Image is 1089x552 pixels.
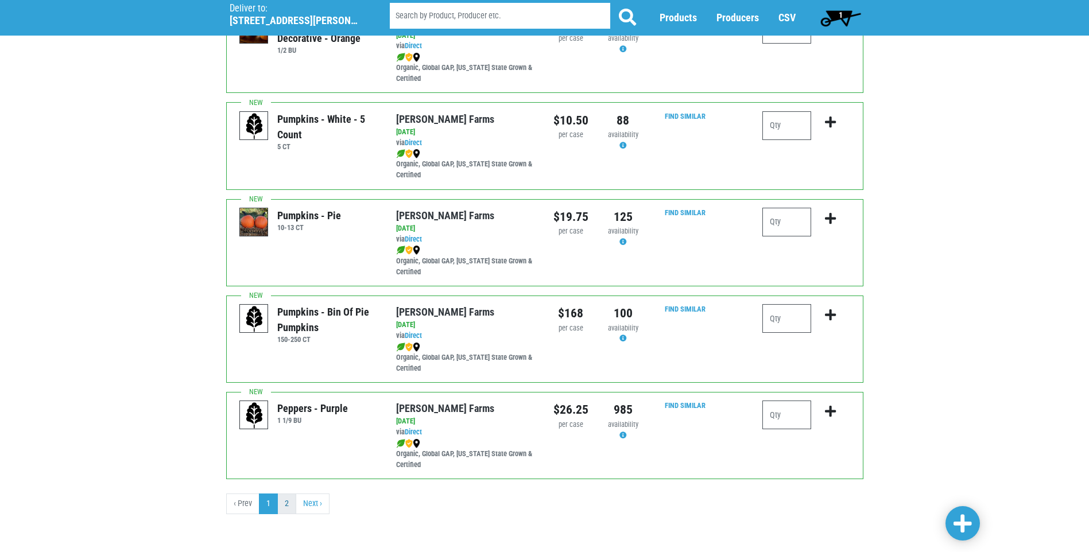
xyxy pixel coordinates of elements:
[240,401,269,430] img: placeholder-variety-43d6402dacf2d531de610a020419775a.svg
[396,223,536,234] div: [DATE]
[405,331,422,340] a: Direct
[396,138,536,149] div: via
[762,304,811,333] input: Qty
[259,493,278,514] a: 1
[277,304,379,335] div: Pumpkins - Bin of Pie Pumpkins
[230,14,361,27] h5: [STREET_ADDRESS][PERSON_NAME]
[660,12,697,24] a: Products
[815,6,866,29] a: 1
[553,208,588,226] div: $19.75
[277,493,296,514] a: 2
[405,427,422,436] a: Direct
[396,331,536,341] div: via
[396,438,536,471] div: Organic, Global GAP, [US_STATE] State Grown & Certified
[778,12,796,24] a: CSV
[396,427,536,438] div: via
[396,343,405,352] img: leaf-e5c59151409436ccce96b2ca1b28e03c.png
[405,235,422,243] a: Direct
[277,401,348,416] div: Peppers - Purple
[553,226,588,237] div: per case
[608,324,638,332] span: availability
[396,149,405,158] img: leaf-e5c59151409436ccce96b2ca1b28e03c.png
[396,416,536,427] div: [DATE]
[405,53,413,62] img: safety-e55c860ca8c00a9c171001a62a92dabd.png
[665,305,706,313] a: Find Similar
[762,111,811,140] input: Qty
[608,130,638,139] span: availability
[277,416,348,425] h6: 1 1/9 BU
[405,41,422,50] a: Direct
[396,127,536,138] div: [DATE]
[553,419,588,430] div: per case
[606,208,641,226] div: 125
[396,402,494,414] a: [PERSON_NAME] Farms
[608,420,638,429] span: availability
[230,3,361,14] p: Deliver to:
[396,341,536,374] div: Organic, Global GAP, [US_STATE] State Grown & Certified
[405,149,413,158] img: safety-e55c860ca8c00a9c171001a62a92dabd.png
[665,401,706,410] a: Find Similar
[608,227,638,235] span: availability
[405,343,413,352] img: safety-e55c860ca8c00a9c171001a62a92dabd.png
[396,245,536,278] div: Organic, Global GAP, [US_STATE] State Grown & Certified
[296,493,330,514] a: next
[553,130,588,141] div: per case
[665,208,706,217] a: Find Similar
[277,223,341,232] h6: 10-13 CT
[606,401,641,419] div: 985
[390,3,610,29] input: Search by Product, Producer etc.
[277,208,341,223] div: Pumpkins - Pie
[396,320,536,331] div: [DATE]
[277,46,379,55] h6: 1/2 BU
[762,208,811,236] input: Qty
[839,10,843,20] span: 1
[396,209,494,221] a: [PERSON_NAME] Farms
[396,53,405,62] img: leaf-e5c59151409436ccce96b2ca1b28e03c.png
[226,493,863,514] nav: pager
[553,111,588,130] div: $10.50
[277,111,379,142] div: Pumpkins - White - 5 count
[240,217,269,227] a: Pumpkins - Pie
[413,343,420,352] img: map_marker-0e94453035b3232a4d21701695807de9.png
[553,304,588,322] div: $168
[396,149,536,181] div: Organic, Global GAP, [US_STATE] State Grown & Certified
[405,246,413,255] img: safety-e55c860ca8c00a9c171001a62a92dabd.png
[396,41,536,52] div: via
[277,335,379,344] h6: 150-250 CT
[413,53,420,62] img: map_marker-0e94453035b3232a4d21701695807de9.png
[396,234,536,245] div: via
[396,439,405,448] img: leaf-e5c59151409436ccce96b2ca1b28e03c.png
[396,113,494,125] a: [PERSON_NAME] Farms
[396,52,536,84] div: Organic, Global GAP, [US_STATE] State Grown & Certified
[413,246,420,255] img: map_marker-0e94453035b3232a4d21701695807de9.png
[396,306,494,318] a: [PERSON_NAME] Farms
[553,33,588,44] div: per case
[665,112,706,120] a: Find Similar
[608,34,638,42] span: availability
[413,149,420,158] img: map_marker-0e94453035b3232a4d21701695807de9.png
[553,401,588,419] div: $26.25
[606,111,641,130] div: 88
[396,246,405,255] img: leaf-e5c59151409436ccce96b2ca1b28e03c.png
[413,439,420,448] img: map_marker-0e94453035b3232a4d21701695807de9.png
[240,112,269,141] img: placeholder-variety-43d6402dacf2d531de610a020419775a.svg
[405,439,413,448] img: safety-e55c860ca8c00a9c171001a62a92dabd.png
[240,305,269,333] img: placeholder-variety-43d6402dacf2d531de610a020419775a.svg
[240,208,269,237] img: thumbnail-f402428343f8077bd364b9150d8c865c.png
[762,401,811,429] input: Qty
[553,323,588,334] div: per case
[606,304,641,322] div: 100
[405,138,422,147] a: Direct
[277,142,379,151] h6: 5 CT
[716,12,759,24] a: Producers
